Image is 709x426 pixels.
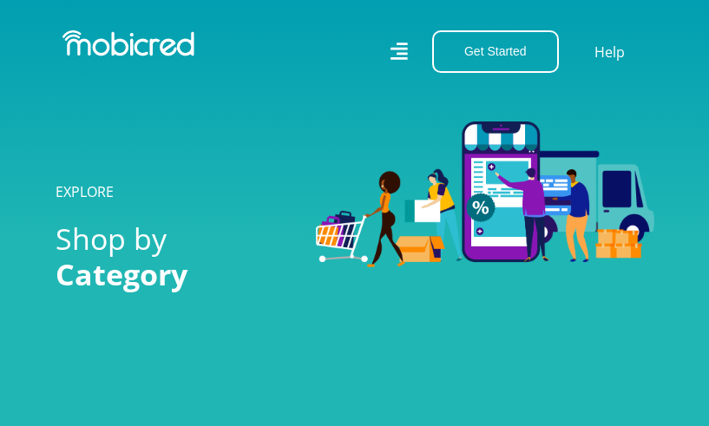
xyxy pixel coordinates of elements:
span: Category [56,254,187,294]
button: Get Started [432,30,559,73]
img: Mobicred [62,30,194,56]
img: Categories [316,121,654,268]
a: Help [594,41,626,63]
h2: Shop by [56,221,290,292]
a: EXPLORE [56,182,114,201]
